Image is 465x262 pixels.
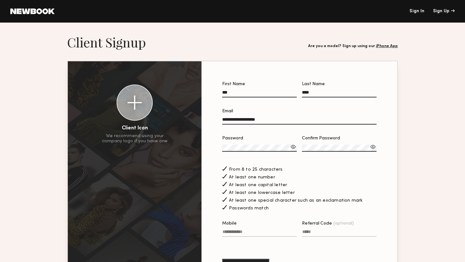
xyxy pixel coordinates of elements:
div: Mobile [222,221,297,226]
div: First Name [222,82,297,86]
div: Confirm Password [302,136,377,141]
span: At least one capital letter [229,183,287,187]
span: From 8 to 25 characters [229,167,283,172]
div: Are you a model? Sign up using our [308,44,398,48]
input: Confirm Password [302,145,377,152]
div: We recommend using your company logo if you have one [102,134,168,144]
span: Passwords match [229,206,269,211]
div: Email [222,109,377,114]
div: Sign Up [433,9,455,14]
input: Email [222,117,377,125]
div: Password [222,136,297,141]
input: First Name [222,90,297,97]
input: Password [222,145,297,152]
span: At least one lowercase letter [229,191,295,195]
div: Client Icon [122,126,148,131]
h1: Client Signup [67,34,146,50]
input: Mobile [222,229,297,237]
span: (optional) [333,221,354,226]
input: Last Name [302,90,377,97]
span: At least one special character such as an exclamation mark [229,198,363,203]
input: Referral Code(optional) [302,229,377,237]
div: Referral Code [302,221,377,226]
span: At least one number [229,175,275,180]
a: iPhone App [376,44,398,48]
a: Sign In [409,9,424,14]
div: Last Name [302,82,377,86]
